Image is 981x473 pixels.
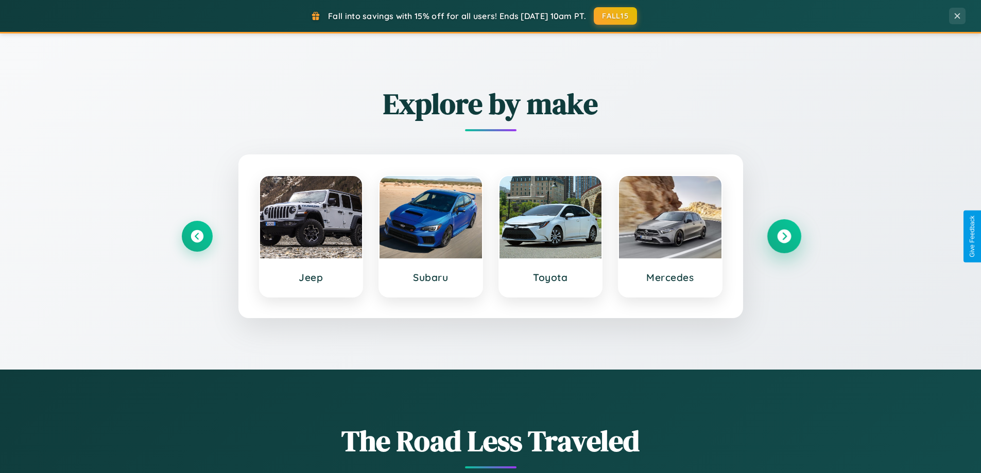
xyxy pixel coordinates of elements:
[594,7,637,25] button: FALL15
[390,271,472,284] h3: Subaru
[629,271,711,284] h3: Mercedes
[182,84,800,124] h2: Explore by make
[510,271,592,284] h3: Toyota
[328,11,586,21] span: Fall into savings with 15% off for all users! Ends [DATE] 10am PT.
[270,271,352,284] h3: Jeep
[182,421,800,461] h1: The Road Less Traveled
[969,216,976,257] div: Give Feedback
